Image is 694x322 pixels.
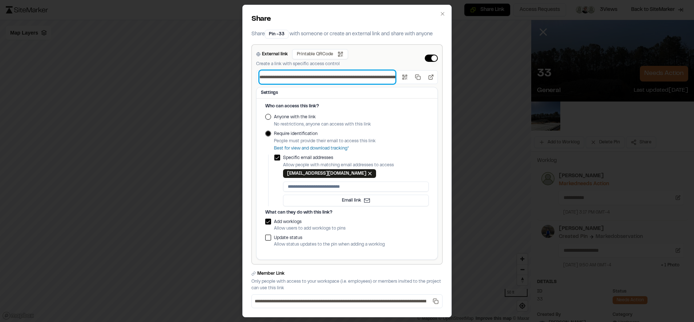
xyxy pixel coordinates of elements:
h4: Who can access this link? [265,103,429,110]
p: People must provide their email to access this link [274,138,376,144]
label: Require identification [274,131,376,137]
button: Email link [283,195,429,206]
span: Email link [342,197,361,204]
p: Create a link with specific access control [256,61,348,67]
label: Update status [274,235,385,241]
label: Specific email addresses [283,155,429,161]
label: Anyone with the link [274,114,371,120]
div: Pin - 33 [265,30,289,39]
p: No restrictions, anyone can access with this link [274,121,371,128]
p: Allow users to add worklogs to pins [274,225,346,232]
p: Best for view and download tracking* [274,145,376,152]
label: Add worklogs [274,219,346,225]
label: Member Link [257,270,285,277]
h3: Settings [261,90,433,96]
h4: What can they do with this link? [265,209,429,216]
button: Printable QRCode [292,49,348,59]
p: Allow people with matching email addresses to access [283,162,429,168]
p: Allow status updates to the pin when adding a worklog [274,241,385,248]
h2: Share [251,14,443,25]
p: Share with someone or create an external link and share with anyone [251,30,443,39]
p: Only people with access to your workspace (i.e. employees) or members invited to the project can ... [251,278,443,291]
span: [EMAIL_ADDRESS][DOMAIN_NAME] [287,170,366,177]
label: External link [262,51,288,57]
